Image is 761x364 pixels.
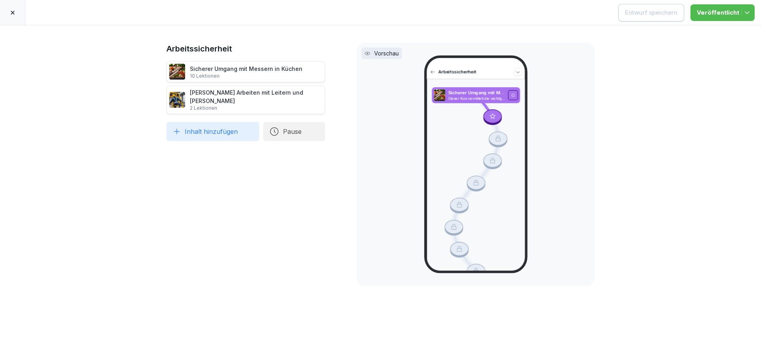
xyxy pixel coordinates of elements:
[166,86,325,114] div: [PERSON_NAME] Arbeiten mit Leitern und [PERSON_NAME]2 Lektionen
[190,88,322,111] div: [PERSON_NAME] Arbeiten mit Leitern und [PERSON_NAME]
[434,89,445,101] img: bnqppd732b90oy0z41dk6kj2.png
[190,105,322,111] p: 2 Lektionen
[166,61,325,82] div: Sicherer Umgang mit Messern in Küchen10 Lektionen
[690,4,755,21] button: Veröffentlicht
[166,43,325,55] h1: Arbeitssicherheit
[618,4,684,21] button: Entwurf speichern
[448,96,505,101] p: Dieser Kurs vermittelt die wichtigsten Sicherheitsmaßnahmen und Techniken für den sicheren und ef...
[374,49,399,57] p: Vorschau
[190,73,302,79] p: 10 Lektionen
[438,69,511,75] p: Arbeitssicherheit
[169,64,185,80] img: bnqppd732b90oy0z41dk6kj2.png
[625,8,677,17] div: Entwurf speichern
[169,92,185,108] img: v7bxruicv7vvt4ltkcopmkzf.png
[697,8,748,17] div: Veröffentlicht
[190,65,302,79] div: Sicherer Umgang mit Messern in Küchen
[263,122,325,141] button: Pause
[448,90,505,96] p: Sicherer Umgang mit Messern in Küchen
[166,122,259,141] button: Inhalt hinzufügen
